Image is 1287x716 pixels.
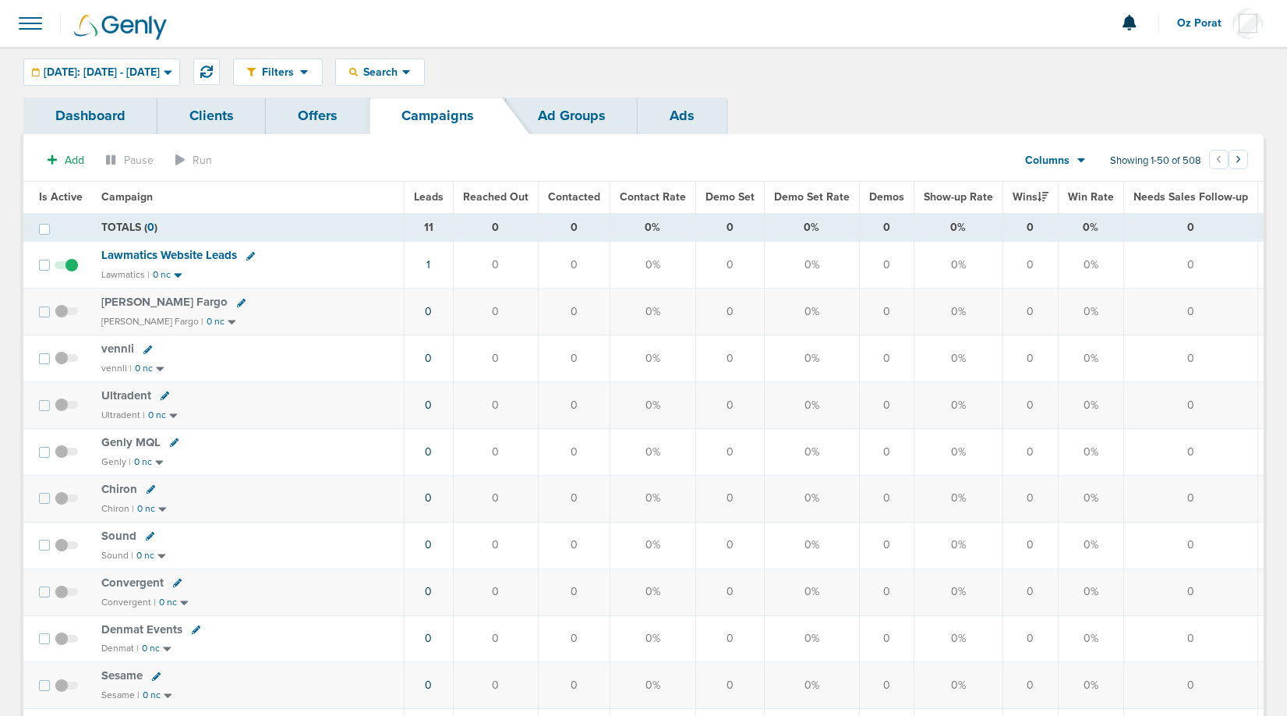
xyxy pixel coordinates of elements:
[453,569,538,615] td: 0
[101,576,164,590] span: Convergent
[425,491,432,505] a: 0
[1058,335,1123,382] td: 0%
[1209,152,1248,171] ul: Pagination
[1123,382,1257,429] td: 0
[1025,153,1070,168] span: Columns
[695,382,764,429] td: 0
[610,382,695,429] td: 0%
[914,428,1002,475] td: 0%
[859,662,914,709] td: 0
[101,316,203,327] small: [PERSON_NAME] Fargo |
[859,335,914,382] td: 0
[859,475,914,522] td: 0
[101,363,132,374] small: vennli |
[1058,522,1123,569] td: 0%
[859,382,914,429] td: 0
[101,269,150,280] small: Lawmatics |
[148,409,166,421] small: 0 nc
[425,445,432,459] a: 0
[425,585,432,598] a: 0
[538,428,610,475] td: 0
[764,615,859,662] td: 0%
[1002,428,1058,475] td: 0
[638,97,727,134] a: Ads
[414,190,444,204] span: Leads
[44,67,160,78] span: [DATE]: [DATE] - [DATE]
[1123,569,1257,615] td: 0
[39,190,83,204] span: Is Active
[101,456,131,467] small: Genly |
[1123,213,1257,242] td: 0
[453,242,538,289] td: 0
[695,615,764,662] td: 0
[695,213,764,242] td: 0
[914,615,1002,662] td: 0%
[39,149,93,172] button: Add
[1002,242,1058,289] td: 0
[914,569,1002,615] td: 0%
[1058,242,1123,289] td: 0%
[23,97,157,134] a: Dashboard
[1110,154,1201,168] span: Showing 1-50 of 508
[548,190,600,204] span: Contacted
[538,475,610,522] td: 0
[859,522,914,569] td: 0
[1123,475,1257,522] td: 0
[705,190,755,204] span: Demo Set
[1002,569,1058,615] td: 0
[92,213,404,242] td: TOTALS ( )
[135,363,153,374] small: 0 nc
[1002,522,1058,569] td: 0
[610,662,695,709] td: 0%
[764,213,859,242] td: 0%
[1002,289,1058,335] td: 0
[153,269,171,281] small: 0 nc
[425,352,432,365] a: 0
[1058,428,1123,475] td: 0%
[695,289,764,335] td: 0
[914,662,1002,709] td: 0%
[1177,18,1232,29] span: Oz Porat
[1123,615,1257,662] td: 0
[101,409,145,420] small: Ultradent |
[101,643,139,654] small: Denmat |
[101,388,151,402] span: Ultradent
[101,248,237,262] span: Lawmatics Website Leads
[101,435,161,449] span: Genly MQL
[506,97,638,134] a: Ad Groups
[157,97,266,134] a: Clients
[101,503,134,514] small: Chiron |
[425,305,432,318] a: 0
[453,615,538,662] td: 0
[65,154,84,167] span: Add
[1002,382,1058,429] td: 0
[369,97,506,134] a: Campaigns
[1068,190,1114,204] span: Win Rate
[1002,213,1058,242] td: 0
[137,503,155,515] small: 0 nc
[1123,289,1257,335] td: 0
[538,569,610,615] td: 0
[453,475,538,522] td: 0
[764,335,859,382] td: 0%
[453,382,538,429] td: 0
[101,295,228,309] span: [PERSON_NAME] Fargo
[453,662,538,709] td: 0
[914,335,1002,382] td: 0%
[1002,662,1058,709] td: 0
[101,342,134,356] span: vennli
[610,335,695,382] td: 0%
[610,289,695,335] td: 0%
[207,316,225,328] small: 0 nc
[1002,335,1058,382] td: 0
[256,66,300,79] span: Filters
[1123,428,1257,475] td: 0
[538,213,610,242] td: 0
[620,190,686,204] span: Contact Rate
[914,289,1002,335] td: 0%
[147,221,154,234] span: 0
[426,258,430,271] a: 1
[859,242,914,289] td: 0
[914,382,1002,429] td: 0%
[1002,615,1058,662] td: 0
